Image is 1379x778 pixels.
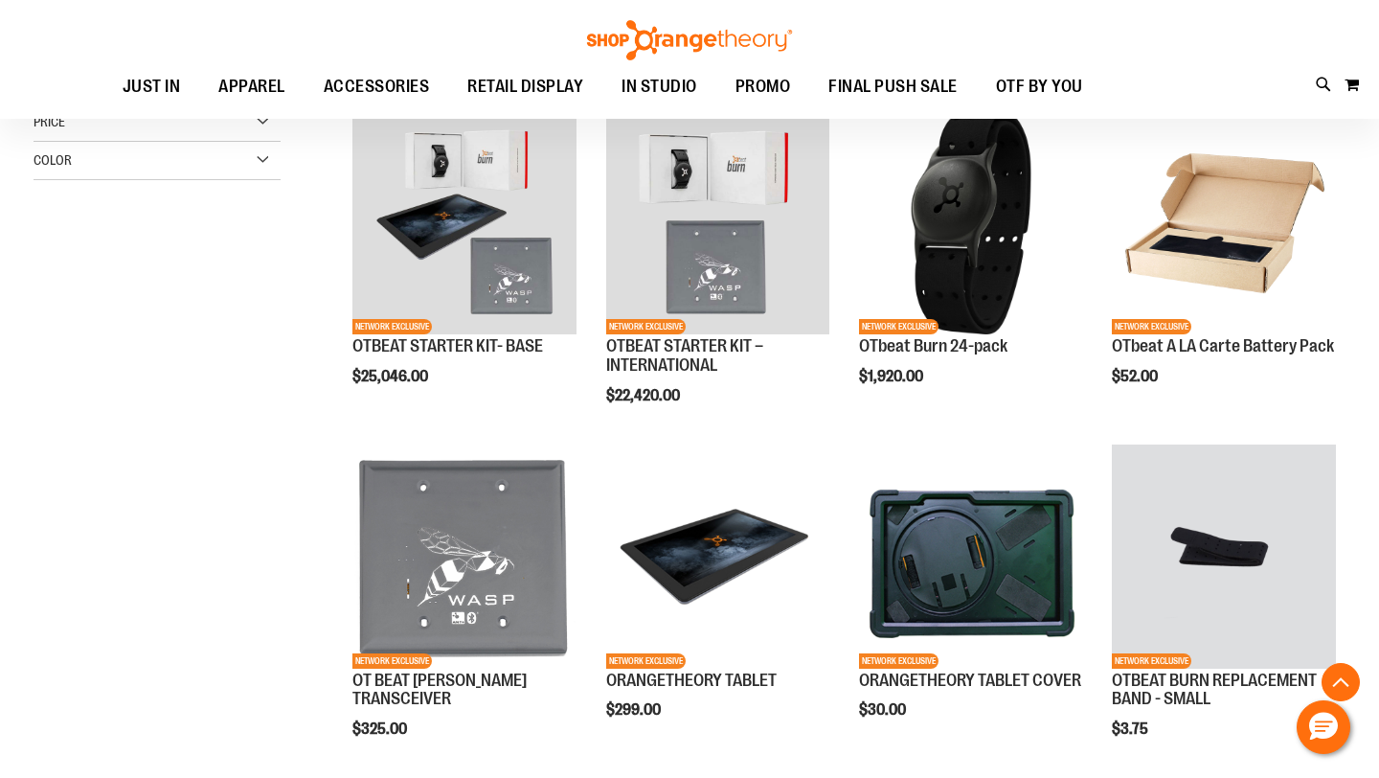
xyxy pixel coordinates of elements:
[103,65,200,109] a: JUST IN
[1322,663,1360,701] button: Back To Top
[352,721,410,738] span: $325.00
[859,110,1083,334] img: OTbeat Burn 24-pack
[1112,368,1161,385] span: $52.00
[305,65,449,109] a: ACCESSORIES
[859,653,938,669] span: NETWORK EXCLUSIVE
[606,387,683,404] span: $22,420.00
[849,435,1093,768] div: product
[1112,653,1191,669] span: NETWORK EXCLUSIVE
[859,445,1083,669] img: Product image for ORANGETHEORY TABLET COVER
[859,701,909,719] span: $30.00
[606,445,830,669] img: Product image for ORANGETHEORY TABLET
[34,114,65,129] span: Price
[1112,336,1334,355] a: OTbeat A LA Carte Battery Pack
[34,152,72,168] span: Color
[859,445,1083,672] a: Product image for ORANGETHEORY TABLET COVERNETWORK EXCLUSIVE
[977,65,1102,109] a: OTF BY YOU
[606,671,777,690] a: ORANGETHEORY TABLET
[597,435,840,768] div: product
[352,319,432,334] span: NETWORK EXCLUSIVE
[1112,671,1317,709] a: OTBEAT BURN REPLACEMENT BAND - SMALL
[1112,110,1336,337] a: Product image for OTbeat A LA Carte Battery PackNETWORK EXCLUSIVE
[584,20,795,60] img: Shop Orangetheory
[352,445,576,669] img: Product image for OT BEAT POE TRANSCEIVER
[199,65,305,109] a: APPAREL
[1112,445,1336,672] a: Product image for OTBEAT BURN REPLACEMENT BAND - SMALLNETWORK EXCLUSIVE
[602,65,716,108] a: IN STUDIO
[859,110,1083,337] a: OTbeat Burn 24-packNETWORK EXCLUSIVE
[606,701,664,719] span: $299.00
[1102,101,1345,434] div: product
[352,336,543,355] a: OTBEAT STARTER KIT- BASE
[448,65,602,109] a: RETAIL DISPLAY
[809,65,977,109] a: FINAL PUSH SALE
[352,110,576,337] a: OTBEAT STARTER KIT- BASENETWORK EXCLUSIVE
[849,101,1093,434] div: product
[859,671,1081,690] a: ORANGETHEORY TABLET COVER
[352,110,576,334] img: OTBEAT STARTER KIT- BASE
[622,65,697,108] span: IN STUDIO
[1112,445,1336,669] img: Product image for OTBEAT BURN REPLACEMENT BAND - SMALL
[606,653,686,669] span: NETWORK EXCLUSIVE
[1112,110,1336,334] img: Product image for OTbeat A LA Carte Battery Pack
[859,319,938,334] span: NETWORK EXCLUSIVE
[828,65,958,108] span: FINAL PUSH SALE
[716,65,810,109] a: PROMO
[735,65,791,108] span: PROMO
[343,101,586,434] div: product
[606,336,763,375] a: OTBEAT STARTER KIT – INTERNATIONAL
[859,368,926,385] span: $1,920.00
[606,110,830,337] a: OTBEAT STARTER KIT – INTERNATIONALNETWORK EXCLUSIVE
[467,65,583,108] span: RETAIL DISPLAY
[1112,319,1191,334] span: NETWORK EXCLUSIVE
[352,445,576,672] a: Product image for OT BEAT POE TRANSCEIVERNETWORK EXCLUSIVE
[606,445,830,672] a: Product image for ORANGETHEORY TABLETNETWORK EXCLUSIVE
[996,65,1083,108] span: OTF BY YOU
[1112,721,1151,738] span: $3.75
[597,101,840,452] div: product
[859,336,1007,355] a: OTbeat Burn 24-pack
[1297,700,1350,754] button: Hello, have a question? Let’s chat.
[218,65,285,108] span: APPAREL
[352,653,432,669] span: NETWORK EXCLUSIVE
[352,368,431,385] span: $25,046.00
[606,110,830,334] img: OTBEAT STARTER KIT – INTERNATIONAL
[324,65,430,108] span: ACCESSORIES
[606,319,686,334] span: NETWORK EXCLUSIVE
[352,671,527,709] a: OT BEAT [PERSON_NAME] TRANSCEIVER
[123,65,181,108] span: JUST IN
